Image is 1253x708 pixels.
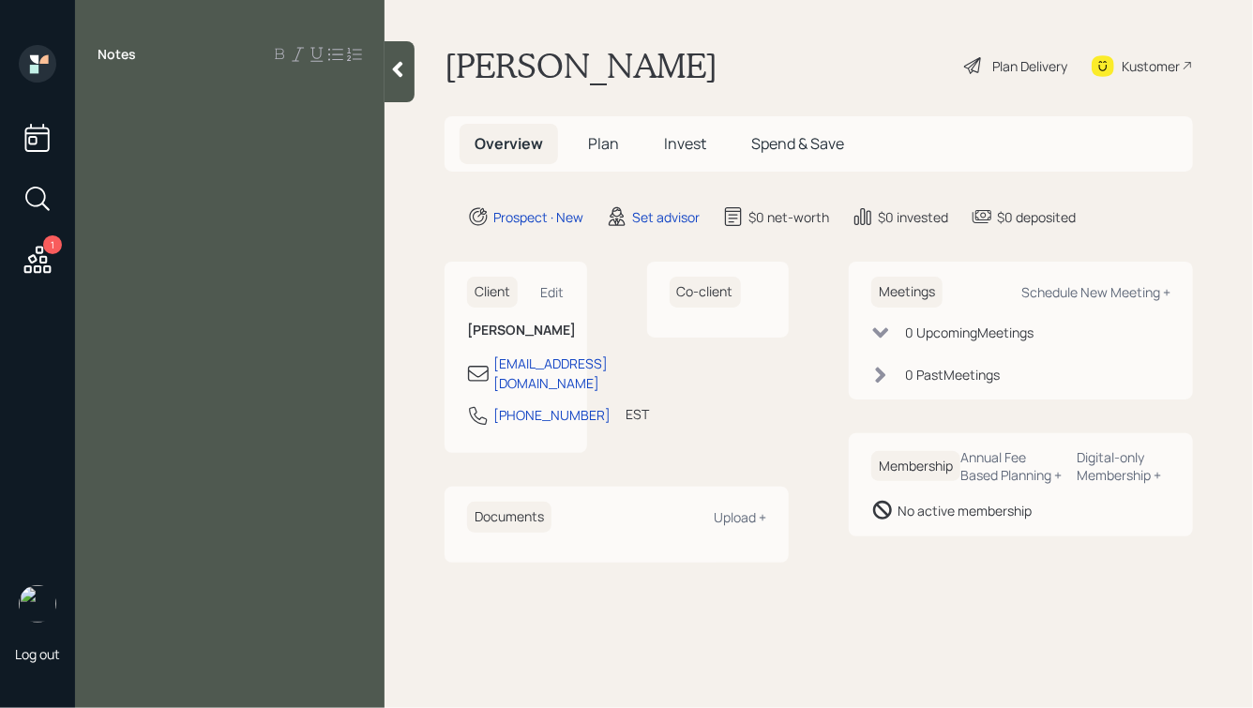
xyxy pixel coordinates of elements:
label: Notes [98,45,136,64]
div: Log out [15,645,60,663]
h6: Client [467,277,518,308]
div: Set advisor [632,207,700,227]
img: hunter_neumayer.jpg [19,585,56,623]
div: EST [626,404,649,424]
span: Overview [475,133,543,154]
div: $0 invested [878,207,948,227]
h6: Meetings [871,277,943,308]
div: Plan Delivery [992,56,1067,76]
div: Upload + [714,508,766,526]
div: $0 deposited [997,207,1076,227]
h6: Co-client [670,277,741,308]
div: 1 [43,235,62,254]
span: Spend & Save [751,133,844,154]
div: Prospect · New [493,207,583,227]
div: [EMAIL_ADDRESS][DOMAIN_NAME] [493,354,608,393]
span: Plan [588,133,619,154]
h1: [PERSON_NAME] [445,45,717,86]
span: Invest [664,133,706,154]
div: [PHONE_NUMBER] [493,405,611,425]
div: Digital-only Membership + [1078,448,1170,484]
div: $0 net-worth [748,207,829,227]
div: 0 Past Meeting s [905,365,1000,384]
div: Kustomer [1122,56,1180,76]
h6: Documents [467,502,551,533]
div: 0 Upcoming Meeting s [905,323,1034,342]
h6: [PERSON_NAME] [467,323,565,339]
div: Annual Fee Based Planning + [960,448,1063,484]
h6: Membership [871,451,960,482]
div: Schedule New Meeting + [1021,283,1170,301]
div: Edit [541,283,565,301]
div: No active membership [898,501,1032,520]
